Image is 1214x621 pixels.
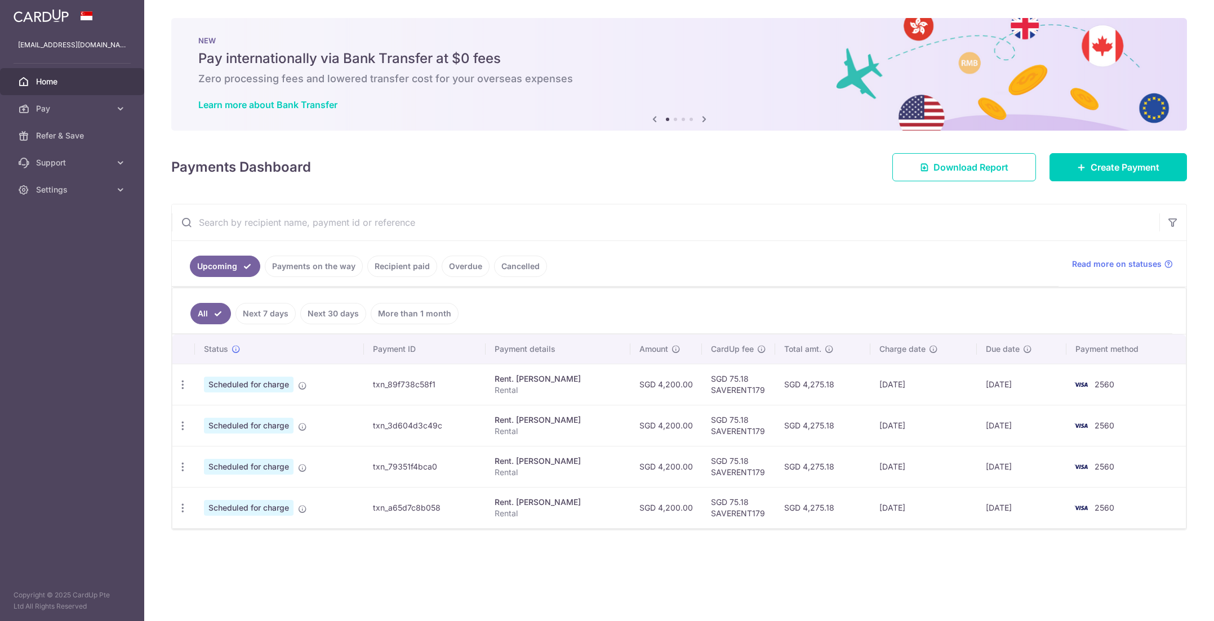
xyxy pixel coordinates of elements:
[204,418,294,434] span: Scheduled for charge
[36,157,110,168] span: Support
[364,487,486,528] td: txn_a65d7c8b058
[36,103,110,114] span: Pay
[367,256,437,277] a: Recipient paid
[495,497,622,508] div: Rent. [PERSON_NAME]
[1072,258,1173,270] a: Read more on statuses
[775,446,870,487] td: SGD 4,275.18
[495,508,622,519] p: Rental
[364,334,486,364] th: Payment ID
[495,385,622,396] p: Rental
[171,18,1187,131] img: Bank transfer banner
[172,204,1159,240] input: Search by recipient name, payment id or reference
[14,9,69,23] img: CardUp
[879,343,926,355] span: Charge date
[190,303,231,324] a: All
[1095,421,1114,430] span: 2560
[364,446,486,487] td: txn_79351f4bca0
[702,405,775,446] td: SGD 75.18 SAVERENT179
[1070,460,1092,473] img: Bank Card
[300,303,366,324] a: Next 30 days
[630,364,702,405] td: SGD 4,200.00
[495,467,622,478] p: Rental
[36,76,110,87] span: Home
[364,364,486,405] td: txn_89f738c58f1
[1142,587,1203,615] iframe: Opens a widget where you can find more information
[198,72,1160,86] h6: Zero processing fees and lowered transfer cost for your overseas expenses
[977,446,1066,487] td: [DATE]
[1066,334,1186,364] th: Payment method
[1072,258,1162,270] span: Read more on statuses
[702,364,775,405] td: SGD 75.18 SAVERENT179
[775,364,870,405] td: SGD 4,275.18
[870,446,977,487] td: [DATE]
[639,343,668,355] span: Amount
[364,405,486,446] td: txn_3d604d3c49c
[442,256,490,277] a: Overdue
[1091,160,1159,174] span: Create Payment
[711,343,754,355] span: CardUp fee
[495,373,622,385] div: Rent. [PERSON_NAME]
[933,160,1008,174] span: Download Report
[1095,462,1114,471] span: 2560
[892,153,1036,181] a: Download Report
[784,343,821,355] span: Total amt.
[494,256,547,277] a: Cancelled
[986,343,1020,355] span: Due date
[171,157,311,177] h4: Payments Dashboard
[198,36,1160,45] p: NEW
[630,487,702,528] td: SGD 4,200.00
[486,334,631,364] th: Payment details
[870,487,977,528] td: [DATE]
[495,455,622,467] div: Rent. [PERSON_NAME]
[495,426,622,437] p: Rental
[198,99,337,110] a: Learn more about Bank Transfer
[977,405,1066,446] td: [DATE]
[265,256,363,277] a: Payments on the way
[204,343,228,355] span: Status
[1095,379,1114,389] span: 2560
[1095,503,1114,512] span: 2560
[198,50,1160,68] h5: Pay internationally via Bank Transfer at $0 fees
[1070,501,1092,515] img: Bank Card
[1050,153,1187,181] a: Create Payment
[775,405,870,446] td: SGD 4,275.18
[630,446,702,487] td: SGD 4,200.00
[1070,378,1092,391] img: Bank Card
[1070,419,1092,432] img: Bank Card
[630,405,702,446] td: SGD 4,200.00
[371,303,459,324] a: More than 1 month
[870,364,977,405] td: [DATE]
[204,500,294,516] span: Scheduled for charge
[204,459,294,475] span: Scheduled for charge
[36,130,110,141] span: Refer & Save
[190,256,260,277] a: Upcoming
[977,487,1066,528] td: [DATE]
[702,487,775,528] td: SGD 75.18 SAVERENT179
[36,184,110,195] span: Settings
[702,446,775,487] td: SGD 75.18 SAVERENT179
[775,487,870,528] td: SGD 4,275.18
[18,39,126,51] p: [EMAIL_ADDRESS][DOMAIN_NAME]
[870,405,977,446] td: [DATE]
[977,364,1066,405] td: [DATE]
[204,377,294,392] span: Scheduled for charge
[495,414,622,426] div: Rent. [PERSON_NAME]
[235,303,296,324] a: Next 7 days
